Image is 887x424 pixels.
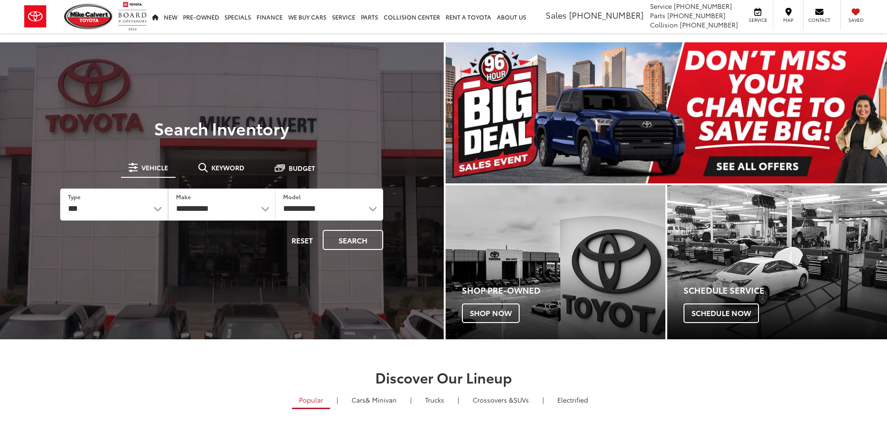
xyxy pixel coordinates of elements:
[284,230,321,250] button: Reset
[446,185,665,339] a: Shop Pre-Owned Shop Now
[684,286,887,295] h4: Schedule Service
[408,395,414,404] li: |
[540,395,546,404] li: |
[115,370,772,385] h2: Discover Our Lineup
[289,165,315,171] span: Budget
[680,20,738,29] span: [PHONE_NUMBER]
[667,11,725,20] span: [PHONE_NUMBER]
[68,193,81,201] label: Type
[211,164,244,171] span: Keyword
[462,286,665,295] h4: Shop Pre-Owned
[142,164,168,171] span: Vehicle
[684,303,759,323] span: Schedule Now
[550,392,595,408] a: Electrified
[667,185,887,339] div: Toyota
[778,17,799,23] span: Map
[176,193,191,201] label: Make
[650,1,672,11] span: Service
[345,392,404,408] a: Cars
[747,17,768,23] span: Service
[446,185,665,339] div: Toyota
[650,11,665,20] span: Parts
[466,392,536,408] a: SUVs
[473,395,514,404] span: Crossovers &
[334,395,340,404] li: |
[846,17,866,23] span: Saved
[546,9,567,21] span: Sales
[39,119,405,137] h3: Search Inventory
[292,392,330,409] a: Popular
[674,1,732,11] span: [PHONE_NUMBER]
[569,9,643,21] span: [PHONE_NUMBER]
[418,392,451,408] a: Trucks
[462,303,520,323] span: Shop Now
[808,17,830,23] span: Contact
[366,395,397,404] span: & Minivan
[323,230,383,250] button: Search
[455,395,461,404] li: |
[283,193,301,201] label: Model
[667,185,887,339] a: Schedule Service Schedule Now
[64,4,114,29] img: Mike Calvert Toyota
[650,20,678,29] span: Collision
